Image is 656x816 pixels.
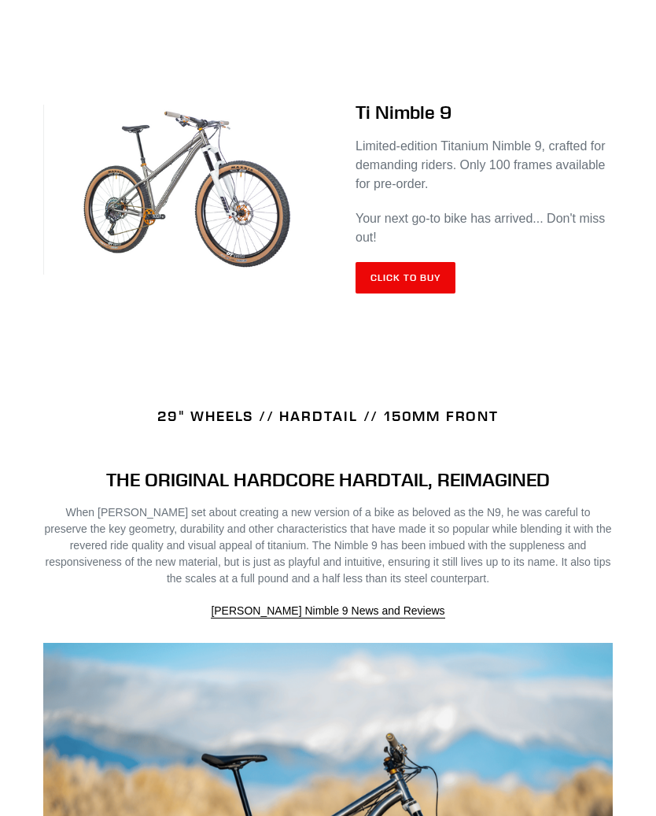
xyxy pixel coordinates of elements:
[43,468,613,491] h4: THE ORIGINAL HARDCORE HARDTAIL, REIMAGINED
[211,604,444,618] a: [PERSON_NAME] Nimble 9 News and Reviews
[43,504,613,587] p: When [PERSON_NAME] set about creating a new version of a bike as beloved as the N9, he was carefu...
[356,262,455,294] a: Click to Buy: TI NIMBLE 9
[356,137,613,194] p: Limited-edition Titanium Nimble 9, crafted for demanding riders. Only 100 frames available for pr...
[356,209,613,247] p: Your next go-to bike has arrived... Don't miss out!
[356,101,613,124] h2: Ti Nimble 9
[43,408,613,425] h4: 29" WHEELS // HARDTAIL // 150MM FRONT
